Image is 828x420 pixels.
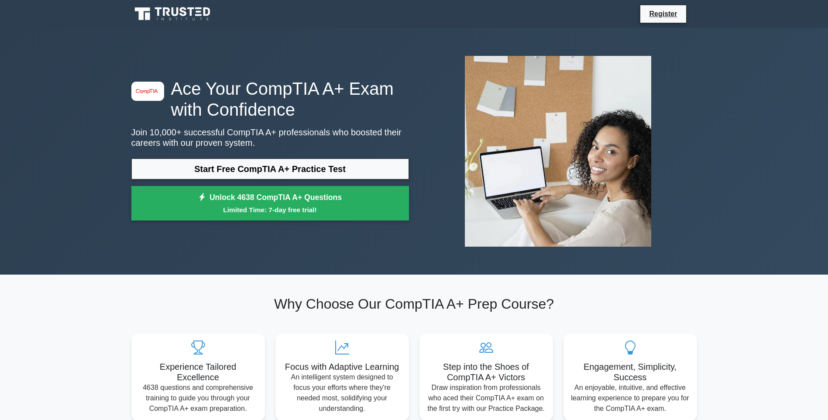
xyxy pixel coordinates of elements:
[131,186,409,221] a: Unlock 4638 CompTIA A+ QuestionsLimited Time: 7-day free trial!
[131,158,409,179] a: Start Free CompTIA A+ Practice Test
[142,205,398,215] small: Limited Time: 7-day free trial!
[570,382,690,414] p: An enjoyable, intuitive, and effective learning experience to prepare you for the CompTIA A+ exam.
[138,382,258,414] p: 4638 questions and comprehensive training to guide you through your CompTIA A+ exam preparation.
[644,8,682,19] a: Register
[570,361,690,382] h5: Engagement, Simplicity, Success
[282,361,402,372] h5: Focus with Adaptive Learning
[131,78,409,120] h1: Ace Your CompTIA A+ Exam with Confidence
[282,372,402,414] p: An intelligent system designed to focus your efforts where they're needed most, solidifying your ...
[138,361,258,382] h5: Experience Tailored Excellence
[131,296,697,312] h2: Why Choose Our CompTIA A+ Prep Course?
[426,361,546,382] h5: Step into the Shoes of CompTIA A+ Victors
[426,382,546,414] p: Draw inspiration from professionals who aced their CompTIA A+ exam on the first try with our Prac...
[131,127,409,148] p: Join 10,000+ successful CompTIA A+ professionals who boosted their careers with our proven system.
